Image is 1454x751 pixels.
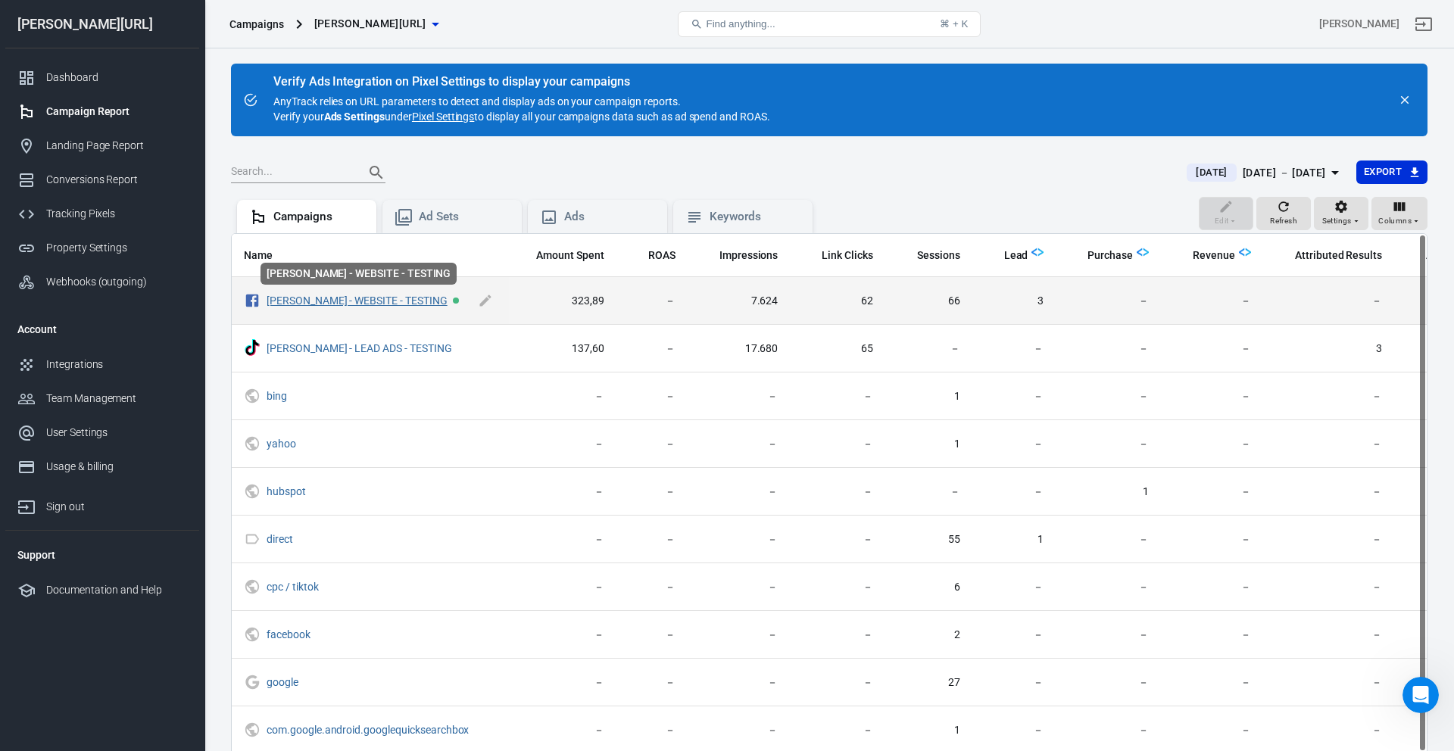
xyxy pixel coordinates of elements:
[897,723,960,738] span: 1
[516,246,604,264] span: The estimated total amount of money you've spent on your campaign, ad set or ad during its schedule.
[1004,248,1028,263] span: Lead
[897,580,960,595] span: 6
[897,389,960,404] span: 1
[5,197,199,231] a: Tracking Pixels
[516,628,604,643] span: －
[1173,389,1251,404] span: －
[244,625,261,643] svg: UTM & Web Traffic
[1173,532,1251,547] span: －
[984,341,1044,357] span: －
[1275,294,1382,309] span: －
[5,95,199,129] a: Campaign Report
[648,246,676,264] span: The total return on ad spend
[984,580,1044,595] span: －
[897,294,960,309] span: 66
[984,389,1044,404] span: －
[822,248,873,263] span: Link Clicks
[1239,246,1251,258] img: Logo
[1403,677,1439,713] iframe: Intercom live chat
[700,294,778,309] span: 7.624
[267,676,298,688] a: google
[1314,197,1368,230] button: Settings
[719,248,778,263] span: Impressions
[897,532,960,547] span: 55
[1137,246,1149,258] img: Logo
[700,437,778,452] span: －
[984,485,1044,500] span: －
[700,532,778,547] span: －
[5,347,199,382] a: Integrations
[1275,389,1382,404] span: －
[244,291,261,310] svg: Facebook Ads
[629,389,676,404] span: －
[267,677,301,687] span: google
[244,721,261,739] svg: UTM & Web Traffic
[1173,246,1235,264] span: Total revenue calculated by AnyTrack.
[1275,723,1382,738] span: －
[244,435,261,453] svg: UTM & Web Traffic
[984,628,1044,643] span: －
[897,675,960,690] span: 27
[1193,248,1235,263] span: Revenue
[5,17,199,31] div: [PERSON_NAME][URL]
[244,578,261,596] svg: UTM & Web Traffic
[244,387,261,405] svg: UTM & Web Traffic
[244,482,261,500] svg: UTM & Web Traffic
[267,724,469,736] a: com.google.android.googlequicksearchbox
[802,341,873,357] span: 65
[700,580,778,595] span: －
[629,675,676,690] span: －
[629,341,676,357] span: －
[314,14,426,33] span: glorya.ai
[629,628,676,643] span: －
[273,76,770,124] div: AnyTrack relies on URL parameters to detect and display ads on your campaign reports. Verify your...
[984,248,1028,263] span: Lead
[516,675,604,690] span: －
[719,246,778,264] span: The number of times your ads were on screen.
[1173,723,1251,738] span: －
[1173,485,1251,500] span: －
[267,628,310,640] a: facebook
[244,673,261,691] svg: Google
[629,294,676,309] span: －
[244,339,261,358] div: TikTok Ads
[267,343,454,354] span: GLORYA - LEAD ADS - TESTING
[984,294,1044,309] span: 3
[1173,341,1251,357] span: －
[802,723,873,738] span: －
[358,154,395,191] button: Search
[1173,437,1251,452] span: －
[536,248,604,263] span: Amount Spent
[1275,580,1382,595] span: －
[629,485,676,500] span: －
[802,246,873,264] span: The number of clicks on links within the ad that led to advertiser-specified destinations
[273,209,364,225] div: Campaigns
[700,723,778,738] span: －
[1068,580,1149,595] span: －
[516,437,604,452] span: －
[46,138,187,154] div: Landing Page Report
[700,246,778,264] span: The number of times your ads were on screen.
[267,581,321,592] span: cpc / tiktok
[984,532,1044,547] span: 1
[897,248,960,263] span: Sessions
[802,389,873,404] span: －
[1031,246,1044,258] img: Logo
[46,104,187,120] div: Campaign Report
[419,209,510,225] div: Ad Sets
[5,484,199,524] a: Sign out
[308,10,445,38] button: [PERSON_NAME][URL]
[516,485,604,500] span: －
[700,389,778,404] span: －
[5,231,199,265] a: Property Settings
[5,265,199,299] a: Webhooks (outgoing)
[231,163,352,182] input: Search...
[267,294,448,307] a: [PERSON_NAME] - WEBSITE - TESTING
[273,74,770,89] div: Verify Ads Integration on Pixel Settings to display your campaigns
[700,485,778,500] span: －
[1275,628,1382,643] span: －
[5,61,199,95] a: Dashboard
[1193,246,1235,264] span: Total revenue calculated by AnyTrack.
[244,530,261,548] svg: Direct
[678,11,981,37] button: Find anything...⌘ + K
